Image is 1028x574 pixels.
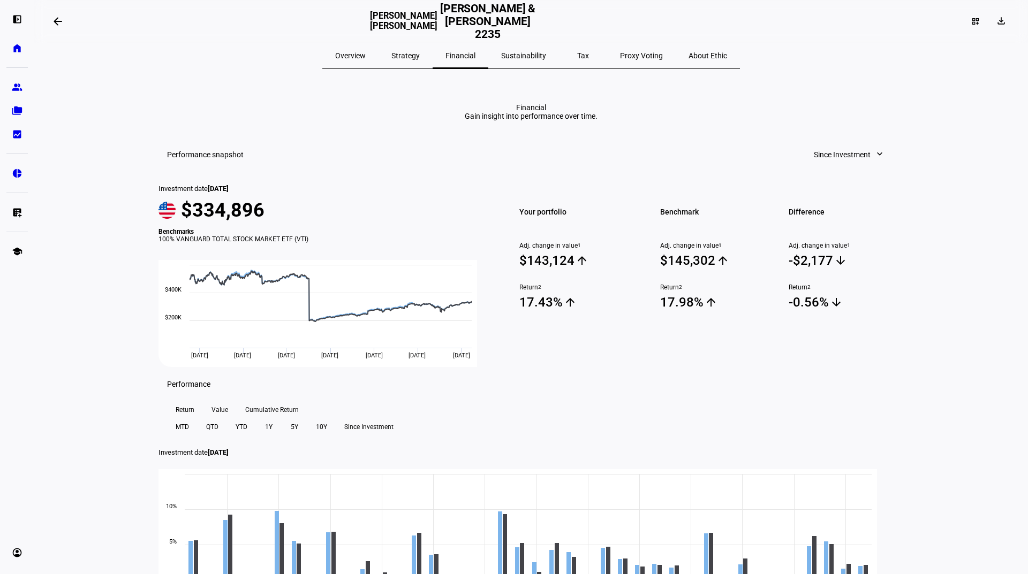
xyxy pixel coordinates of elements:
span: Adj. change in value [660,242,775,249]
span: [DATE] [453,352,470,359]
span: [DATE] [208,185,229,193]
span: [DATE] [278,352,295,359]
eth-mat-symbol: group [12,82,22,93]
p: Investment date [158,448,904,456]
span: Since Investment [344,418,394,435]
sup: 2 [679,284,682,291]
span: Strategy [391,52,420,59]
mat-icon: arrow_upward [705,296,717,309]
h3: Performance [167,380,210,388]
text: 5% [169,538,177,545]
span: [DATE] [409,352,426,359]
span: Return [789,284,904,291]
span: Difference [789,204,904,219]
span: $145,302 [660,252,775,269]
span: -$2,177 [789,252,904,269]
span: -0.56% [789,294,904,310]
a: bid_landscape [6,124,28,145]
span: Overview [335,52,366,59]
mat-icon: dashboard_customize [971,17,980,26]
span: [DATE] [208,448,229,456]
mat-icon: arrow_upward [564,296,577,309]
div: 100% VANGUARD TOTAL STOCK MARKET ETF (VTI) [158,235,489,243]
eth-mat-symbol: school [12,246,22,257]
div: Investment date [158,185,489,193]
span: QTD [206,418,218,435]
span: 5Y [291,418,298,435]
span: Benchmark [660,204,775,219]
mat-icon: arrow_backwards [51,15,64,28]
span: Return [176,401,194,418]
span: MTD [176,418,189,435]
text: $200K [165,314,182,321]
button: 10Y [307,418,336,435]
div: Financial [465,103,598,112]
mat-icon: expand_more [874,149,885,159]
button: YTD [227,418,256,435]
mat-icon: arrow_downward [830,296,843,309]
mat-icon: arrow_upward [716,254,729,267]
button: QTD [198,418,227,435]
span: [DATE] [191,352,208,359]
eth-mat-symbol: home [12,43,22,53]
span: 17.43% [519,294,634,310]
eth-report-page-title: Financial [158,103,904,120]
span: 1Y [265,418,273,435]
span: Return [519,284,634,291]
eth-mat-symbol: pie_chart [12,168,22,179]
sup: 1 [847,242,850,249]
span: Financial [445,52,475,59]
span: Value [211,401,228,418]
eth-mat-symbol: bid_landscape [12,129,22,140]
span: Since Investment [814,144,871,165]
button: Since Investment [336,418,402,435]
text: 10% [166,503,177,510]
h3: Performance snapshot [167,150,244,159]
span: Tax [577,52,589,59]
button: Since Investment [803,144,895,165]
eth-mat-symbol: left_panel_open [12,14,22,25]
eth-mat-symbol: folder_copy [12,105,22,116]
span: [DATE] [321,352,338,359]
mat-icon: arrow_upward [576,254,588,267]
div: Gain insight into performance over time. [465,112,598,120]
span: YTD [236,418,247,435]
sup: 1 [719,242,722,249]
button: Return [167,401,203,418]
sup: 2 [538,284,541,291]
eth-mat-symbol: account_circle [12,547,22,558]
span: About Ethic [689,52,727,59]
span: Adj. change in value [789,242,904,249]
span: Sustainability [501,52,546,59]
sup: 2 [807,284,811,291]
button: Value [203,401,237,418]
span: Your portfolio [519,204,634,219]
span: [DATE] [234,352,251,359]
sup: 1 [578,242,581,249]
div: Benchmarks [158,228,489,235]
span: [DATE] [366,352,383,359]
span: $334,896 [181,199,264,221]
h2: [PERSON_NAME] & [PERSON_NAME] 2235 [437,2,539,41]
span: Cumulative Return [245,401,299,418]
button: 5Y [282,418,307,435]
span: Proxy Voting [620,52,663,59]
text: $400K [165,286,182,293]
span: 17.98% [660,294,775,310]
mat-icon: download [996,16,1007,26]
div: $143,124 [519,253,575,268]
a: pie_chart [6,163,28,184]
span: Adj. change in value [519,242,634,249]
mat-icon: arrow_downward [834,254,847,267]
button: 1Y [256,418,282,435]
span: Return [660,284,775,291]
a: folder_copy [6,100,28,121]
span: 10Y [316,418,327,435]
eth-mat-symbol: list_alt_add [12,207,22,218]
button: Cumulative Return [237,401,307,418]
a: group [6,76,28,98]
a: home [6,37,28,59]
button: MTD [167,418,198,435]
h3: [PERSON_NAME] [PERSON_NAME] [370,11,437,40]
